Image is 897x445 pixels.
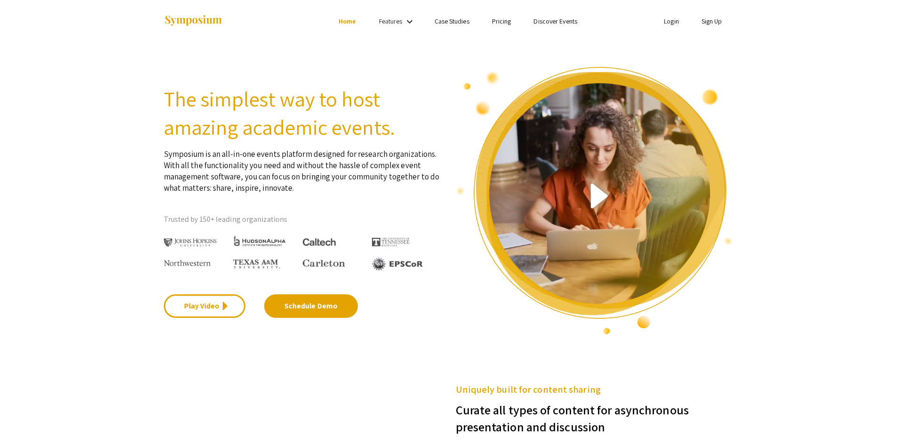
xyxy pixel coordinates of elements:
img: EPSCOR [372,257,424,271]
img: Caltech [303,238,336,246]
a: Play Video [164,294,245,318]
a: Features [379,17,403,25]
p: Trusted by 150+ leading organizations [164,212,442,227]
h2: The simplest way to host amazing academic events. [164,85,442,141]
a: Sign Up [702,17,722,25]
iframe: Chat [7,403,40,438]
img: Carleton [303,259,345,267]
mat-icon: Expand Features list [404,16,415,27]
img: Johns Hopkins University [164,238,217,247]
a: Pricing [492,17,511,25]
h5: Uniquely built for content sharing [456,382,734,396]
img: Symposium by ForagerOne [164,15,223,27]
img: HudsonAlpha [233,235,286,246]
a: Home [339,17,356,25]
img: The University of Tennessee [372,238,410,246]
p: Symposium is an all-in-one events platform designed for research organizations. With all the func... [164,141,442,194]
a: Discover Events [533,17,577,25]
img: Northwestern [164,260,211,266]
a: Case Studies [435,17,469,25]
a: Login [664,17,679,25]
img: Texas A&M University [233,259,280,269]
a: Schedule Demo [264,294,358,318]
img: video overview of Symposium [456,66,734,335]
h3: Curate all types of content for asynchronous presentation and discussion [456,396,734,435]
